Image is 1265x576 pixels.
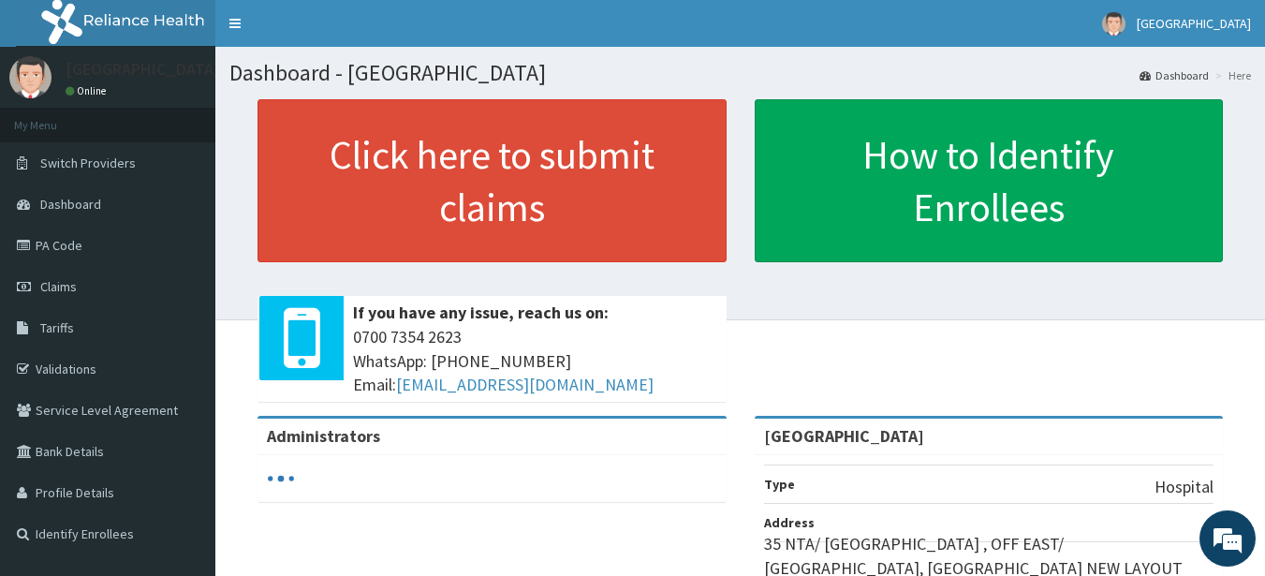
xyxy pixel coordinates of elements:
[229,61,1251,85] h1: Dashboard - [GEOGRAPHIC_DATA]
[40,196,101,213] span: Dashboard
[267,465,295,493] svg: audio-loading
[267,425,380,447] b: Administrators
[1140,67,1209,83] a: Dashboard
[755,99,1224,262] a: How to Identify Enrollees
[9,56,51,98] img: User Image
[1211,67,1251,83] li: Here
[764,425,924,447] strong: [GEOGRAPHIC_DATA]
[764,514,815,531] b: Address
[353,302,609,323] b: If you have any issue, reach us on:
[1155,475,1214,499] p: Hospital
[66,61,220,78] p: [GEOGRAPHIC_DATA]
[40,278,77,295] span: Claims
[1137,15,1251,32] span: [GEOGRAPHIC_DATA]
[257,99,727,262] a: Click here to submit claims
[396,374,654,395] a: [EMAIL_ADDRESS][DOMAIN_NAME]
[40,155,136,171] span: Switch Providers
[66,84,110,97] a: Online
[40,319,74,336] span: Tariffs
[1102,12,1125,36] img: User Image
[353,325,717,397] span: 0700 7354 2623 WhatsApp: [PHONE_NUMBER] Email:
[764,476,795,493] b: Type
